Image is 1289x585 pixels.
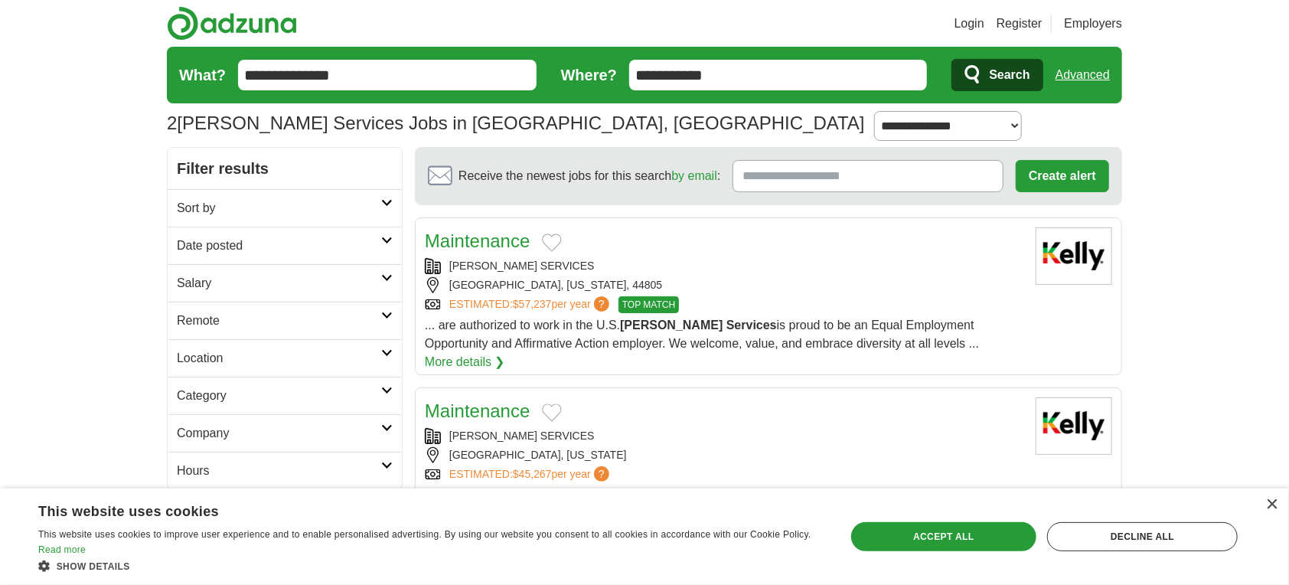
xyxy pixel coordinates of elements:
a: Company [168,414,402,452]
a: Remote [168,302,402,339]
span: ... are authorized to work in the U.S. is proud to be an Equal Employment Opportunity and Affirma... [425,319,979,350]
div: Show details [38,558,821,574]
h2: Salary [177,274,381,292]
span: $45,267 [513,468,552,480]
a: Employers [1064,15,1122,33]
a: ESTIMATED:$57,237per year? [449,296,612,313]
h2: Location [177,349,381,368]
h2: Hours [177,462,381,480]
a: Register [997,15,1043,33]
div: This website uses cookies [38,498,783,521]
strong: [PERSON_NAME] [620,319,723,332]
div: Accept all [851,522,1037,551]
a: [PERSON_NAME] SERVICES [449,260,595,272]
a: Location [168,339,402,377]
button: Add to favorite jobs [542,234,562,252]
div: [GEOGRAPHIC_DATA], [US_STATE] [425,447,1023,463]
h2: Sort by [177,199,381,217]
span: Show details [57,561,130,572]
h2: Date posted [177,237,381,255]
a: Maintenance [425,400,530,421]
a: [PERSON_NAME] SERVICES [449,430,595,442]
img: Kelly Services logo [1036,397,1112,455]
div: [GEOGRAPHIC_DATA], [US_STATE], 44805 [425,277,1023,293]
div: Close [1266,499,1278,511]
h2: Filter results [168,148,402,189]
span: Receive the newest jobs for this search : [458,167,720,185]
a: Sort by [168,189,402,227]
h2: Company [177,424,381,443]
a: Salary [168,264,402,302]
div: Decline all [1047,522,1238,551]
img: Kelly Services logo [1036,227,1112,285]
img: Adzuna logo [167,6,297,41]
span: TOP MATCH [618,296,679,313]
label: What? [179,64,226,87]
span: This website uses cookies to improve user experience and to enable personalised advertising. By u... [38,529,811,540]
a: by email [671,169,717,182]
span: ? [594,466,609,482]
span: Search [989,60,1030,90]
button: Add to favorite jobs [542,404,562,422]
a: Login [955,15,984,33]
span: ? [594,296,609,312]
button: Create alert [1016,160,1109,192]
strong: Services [726,319,777,332]
a: Advanced [1056,60,1110,90]
a: Category [168,377,402,414]
a: Date posted [168,227,402,264]
button: Search [951,59,1043,91]
h1: [PERSON_NAME] Services Jobs in [GEOGRAPHIC_DATA], [GEOGRAPHIC_DATA] [167,113,865,133]
span: $57,237 [513,298,552,310]
span: 2 [167,109,177,137]
a: Read more, opens a new window [38,544,86,555]
h2: Remote [177,312,381,330]
a: Maintenance [425,230,530,251]
label: Where? [561,64,617,87]
h2: Category [177,387,381,405]
span: For those who want to keep growing, learning, and evolving. We at [PERSON_NAME]® hear you, and we... [425,488,1010,538]
a: More details ❯ [425,353,505,371]
a: Hours [168,452,402,489]
a: ESTIMATED:$45,267per year? [449,466,612,482]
